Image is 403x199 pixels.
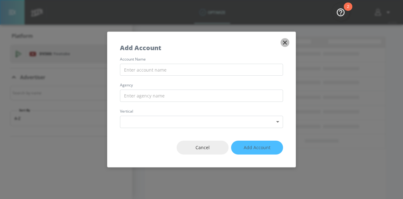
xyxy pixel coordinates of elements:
button: Cancel [177,141,229,155]
input: Enter agency name [120,90,283,102]
div: 2 [347,7,349,15]
label: vertical [120,109,283,113]
label: account name [120,57,283,61]
div: ​ [120,116,283,128]
h5: Add Account [120,44,161,51]
span: Cancel [189,144,216,152]
input: Enter account name [120,64,283,76]
label: agency [120,83,283,87]
button: Open Resource Center, 2 new notifications [332,3,349,21]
